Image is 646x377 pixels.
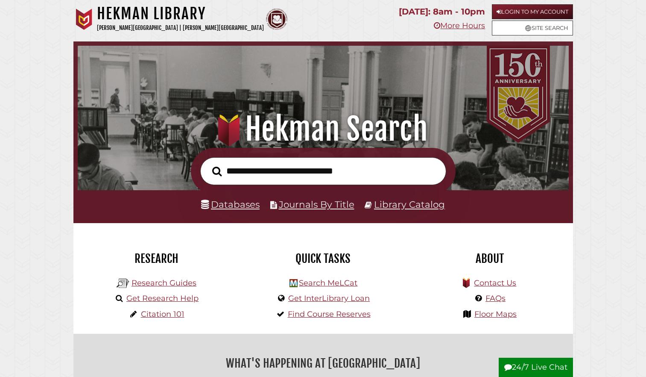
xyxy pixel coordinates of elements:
a: Search MeLCat [299,278,357,288]
h2: About [413,251,567,266]
button: Search [208,164,226,179]
a: Library Catalog [374,199,445,210]
i: Search [212,166,222,176]
a: Site Search [492,21,573,35]
p: [DATE]: 8am - 10pm [399,4,485,19]
a: Floor Maps [474,309,517,319]
h1: Hekman Library [97,4,264,23]
a: Databases [201,199,260,210]
a: Login to My Account [492,4,573,19]
img: Hekman Library Logo [289,279,298,287]
img: Calvin University [73,9,95,30]
a: Get Research Help [126,294,199,303]
h2: What's Happening at [GEOGRAPHIC_DATA] [80,353,567,373]
a: Research Guides [132,278,196,288]
img: Calvin Theological Seminary [266,9,287,30]
img: Hekman Library Logo [117,277,129,290]
a: Find Course Reserves [288,309,371,319]
h2: Quick Tasks [246,251,400,266]
a: Citation 101 [141,309,184,319]
a: Get InterLibrary Loan [288,294,370,303]
h1: Hekman Search [87,110,559,148]
a: Contact Us [474,278,516,288]
a: More Hours [434,21,485,30]
h2: Research [80,251,234,266]
a: Journals By Title [279,199,354,210]
a: FAQs [485,294,506,303]
p: [PERSON_NAME][GEOGRAPHIC_DATA] | [PERSON_NAME][GEOGRAPHIC_DATA] [97,23,264,33]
